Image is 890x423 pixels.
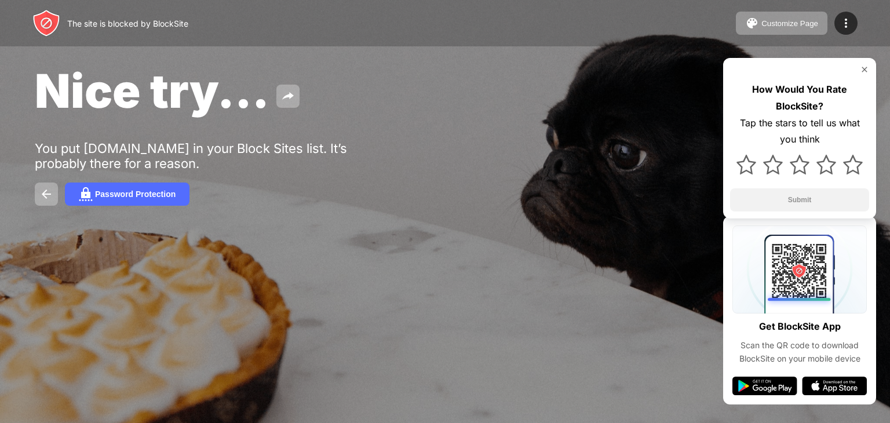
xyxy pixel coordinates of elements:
[839,16,853,30] img: menu-icon.svg
[730,81,869,115] div: How Would You Rate BlockSite?
[281,89,295,103] img: share.svg
[32,9,60,37] img: header-logo.svg
[759,318,841,335] div: Get BlockSite App
[732,225,867,313] img: qrcode.svg
[730,115,869,148] div: Tap the stars to tell us what you think
[860,65,869,74] img: rate-us-close.svg
[35,141,393,171] div: You put [DOMAIN_NAME] in your Block Sites list. It’s probably there for a reason.
[730,188,869,211] button: Submit
[745,16,759,30] img: pallet.svg
[736,155,756,174] img: star.svg
[761,19,818,28] div: Customize Page
[763,155,783,174] img: star.svg
[732,339,867,365] div: Scan the QR code to download BlockSite on your mobile device
[736,12,827,35] button: Customize Page
[65,183,189,206] button: Password Protection
[816,155,836,174] img: star.svg
[790,155,809,174] img: star.svg
[39,187,53,201] img: back.svg
[95,189,176,199] div: Password Protection
[732,377,797,395] img: google-play.svg
[802,377,867,395] img: app-store.svg
[35,63,269,119] span: Nice try...
[79,187,93,201] img: password.svg
[843,155,863,174] img: star.svg
[67,19,188,28] div: The site is blocked by BlockSite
